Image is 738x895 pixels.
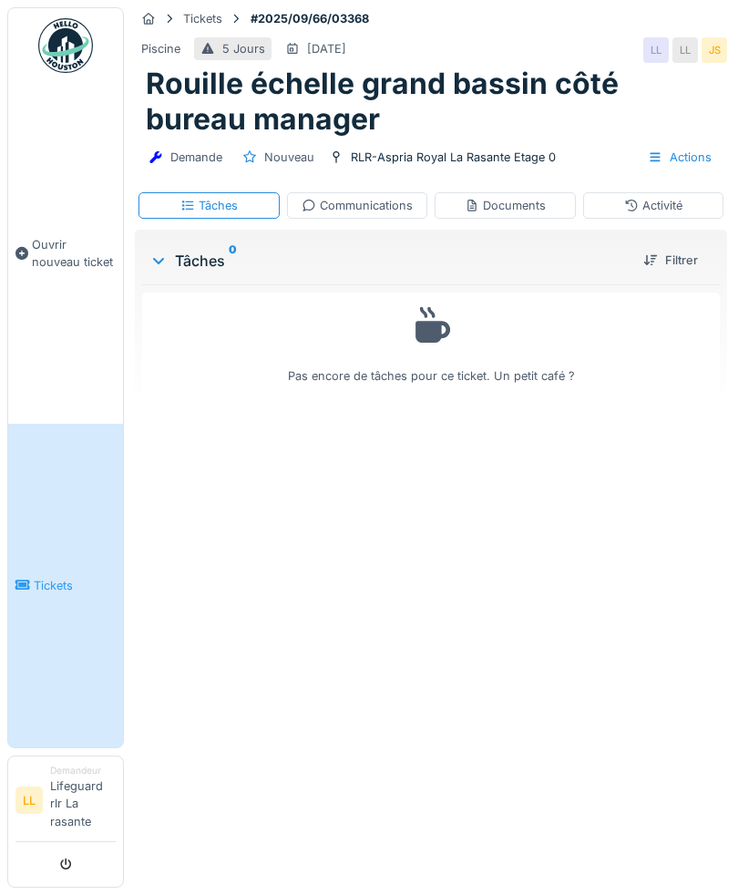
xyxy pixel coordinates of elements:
h1: Rouille échelle grand bassin côté bureau manager [146,67,716,137]
div: LL [643,37,669,63]
strong: #2025/09/66/03368 [243,10,376,27]
div: Tickets [183,10,222,27]
div: RLR-Aspria Royal La Rasante Etage 0 [351,149,556,166]
div: Documents [465,197,546,214]
a: Tickets [8,424,123,747]
div: Communications [302,197,413,214]
img: Badge_color-CXgf-gQk.svg [38,18,93,73]
div: Activité [624,197,682,214]
div: Demande [170,149,222,166]
li: Lifeguard rlr La rasante [50,764,116,838]
div: Demandeur [50,764,116,777]
div: Actions [640,144,720,170]
li: LL [15,787,43,814]
span: Tickets [34,577,116,594]
div: Tâches [149,250,629,272]
div: LL [672,37,698,63]
div: Piscine [141,40,180,57]
span: Ouvrir nouveau ticket [32,236,116,271]
div: JS [702,37,727,63]
div: Nouveau [264,149,314,166]
div: 5 Jours [222,40,265,57]
div: Pas encore de tâches pour ce ticket. Un petit café ? [154,301,708,386]
div: Tâches [180,197,238,214]
div: Filtrer [636,248,705,273]
a: LL DemandeurLifeguard rlr La rasante [15,764,116,842]
div: [DATE] [307,40,346,57]
a: Ouvrir nouveau ticket [8,83,123,424]
sup: 0 [229,250,237,272]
